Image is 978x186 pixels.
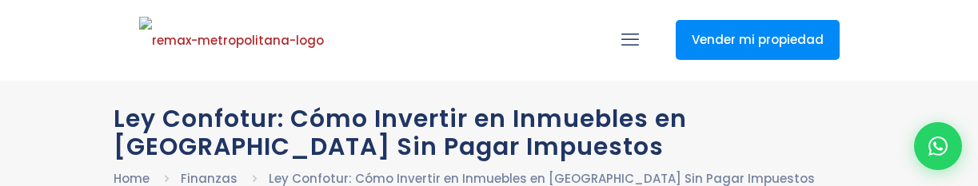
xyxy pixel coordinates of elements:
img: remax-metropolitana-logo [139,17,324,65]
h1: Ley Confotur: Cómo Invertir en Inmuebles en [GEOGRAPHIC_DATA] Sin Pagar Impuestos [114,105,865,160]
a: Vender mi propiedad [676,20,840,60]
a: mobile menu [617,26,644,53]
